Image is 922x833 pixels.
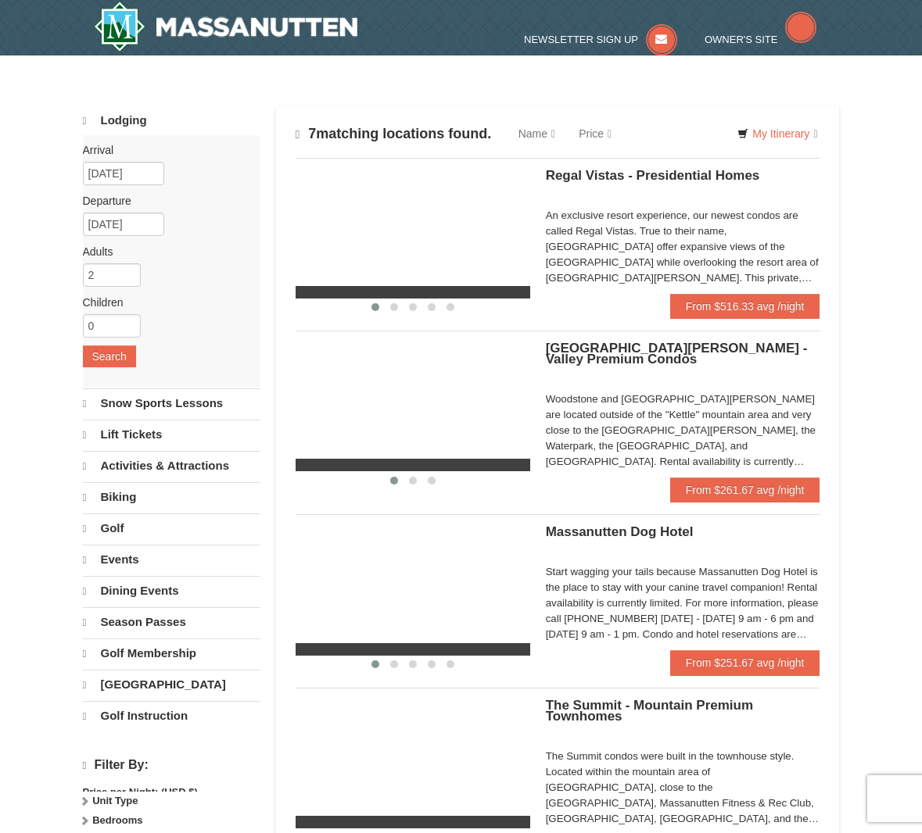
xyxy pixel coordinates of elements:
a: Newsletter Sign Up [524,34,677,45]
a: Golf Instruction [83,701,260,731]
span: Massanutten Dog Hotel [546,524,694,539]
a: Season Passes [83,607,260,637]
span: Owner's Site [705,34,778,45]
div: An exclusive resort experience, our newest condos are called Regal Vistas. True to their name, [G... [546,208,820,286]
strong: Price per Night: (USD $) [83,786,198,798]
a: Lodging [83,106,260,135]
div: The Summit condos were built in the townhouse style. Located within the mountain area of [GEOGRAP... [546,749,820,827]
a: Lift Tickets [83,420,260,449]
div: Woodstone and [GEOGRAPHIC_DATA][PERSON_NAME] are located outside of the "Kettle" mountain area an... [546,391,820,470]
a: Name [507,118,567,149]
span: Newsletter Sign Up [524,34,638,45]
strong: Bedrooms [92,814,142,826]
span: The Summit - Mountain Premium Townhomes [546,698,753,724]
a: Activities & Attractions [83,451,260,481]
span: Regal Vistas - Presidential Homes [546,168,760,183]
button: Search [83,345,136,367]
a: From $516.33 avg /night [670,294,820,319]
label: Arrival [83,142,249,158]
a: My Itinerary [727,122,827,145]
a: Owner's Site [705,34,817,45]
a: Golf Membership [83,638,260,668]
a: Dining Events [83,576,260,606]
a: Events [83,545,260,574]
a: Biking [83,482,260,512]
a: Price [567,118,623,149]
h4: Filter By: [83,758,260,773]
a: Golf [83,513,260,543]
a: [GEOGRAPHIC_DATA] [83,670,260,699]
a: Snow Sports Lessons [83,388,260,418]
a: Massanutten Resort [94,2,358,52]
span: [GEOGRAPHIC_DATA][PERSON_NAME] - Valley Premium Condos [546,341,808,366]
label: Adults [83,244,249,259]
label: Children [83,295,249,310]
a: From $261.67 avg /night [670,477,820,502]
label: Departure [83,193,249,209]
strong: Unit Type [92,795,138,806]
div: Start wagging your tails because Massanutten Dog Hotel is the place to stay with your canine trav... [546,564,820,642]
a: From $251.67 avg /night [670,650,820,675]
img: Massanutten Resort Logo [94,2,358,52]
